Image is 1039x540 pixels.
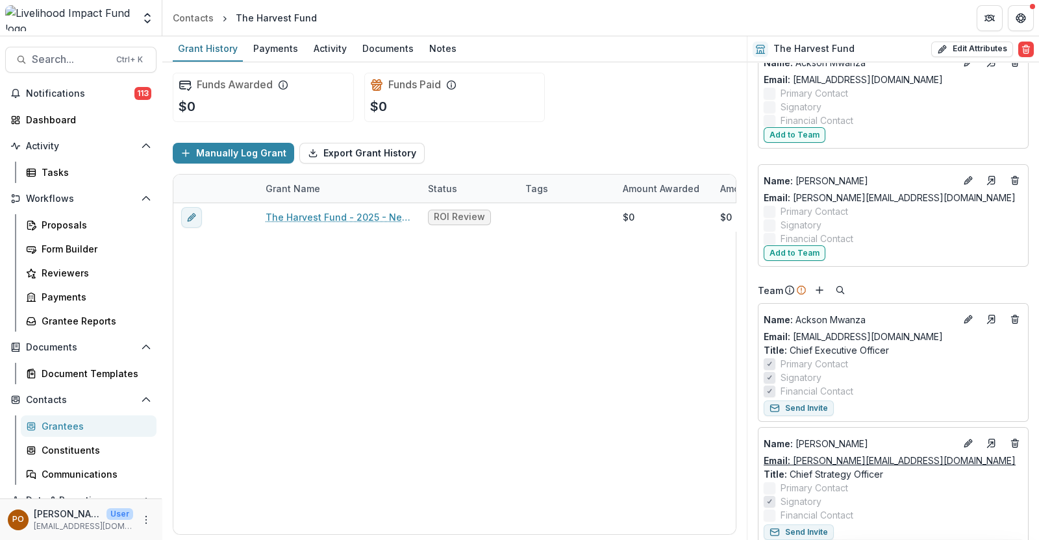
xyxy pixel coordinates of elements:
[388,79,441,91] h2: Funds Paid
[981,309,1002,330] a: Go to contact
[248,36,303,62] a: Payments
[26,113,146,127] div: Dashboard
[5,136,156,156] button: Open Activity
[5,188,156,209] button: Open Workflows
[181,207,202,228] button: edit
[960,173,976,188] button: Edit
[34,507,101,521] p: [PERSON_NAME]
[424,39,462,58] div: Notes
[248,39,303,58] div: Payments
[173,11,214,25] div: Contacts
[42,467,146,481] div: Communications
[21,214,156,236] a: Proposals
[299,143,425,164] button: Export Grant History
[764,331,790,342] span: Email:
[764,455,790,466] span: Email:
[266,210,412,224] a: The Harvest Fund - 2025 - New Lead
[764,74,790,85] span: Email:
[764,467,1023,481] p: Chief Strategy Officer
[764,174,955,188] a: Name: [PERSON_NAME]
[5,389,156,410] button: Open Contacts
[26,193,136,204] span: Workflows
[434,212,485,223] span: ROI Review
[764,245,825,261] button: Add to Team
[138,512,154,528] button: More
[179,97,195,116] p: $0
[615,175,712,202] div: Amount Awarded
[764,174,955,188] p: [PERSON_NAME]
[173,143,294,164] button: Manually Log Grant
[764,330,943,343] a: Email: [EMAIL_ADDRESS][DOMAIN_NAME]
[960,312,976,327] button: Edit
[42,443,146,457] div: Constituents
[21,363,156,384] a: Document Templates
[5,83,156,104] button: Notifications113
[981,170,1002,191] a: Go to contact
[781,218,821,232] span: Signatory
[781,371,821,384] span: Signatory
[931,42,1013,57] button: Edit Attributes
[42,218,146,232] div: Proposals
[173,39,243,58] div: Grant History
[173,36,243,62] a: Grant History
[34,521,133,532] p: [EMAIL_ADDRESS][DOMAIN_NAME]
[764,191,1016,204] a: Email: [PERSON_NAME][EMAIL_ADDRESS][DOMAIN_NAME]
[764,127,825,143] button: Add to Team
[764,454,1016,467] a: Email: [PERSON_NAME][EMAIL_ADDRESS][DOMAIN_NAME]
[764,437,955,450] p: [PERSON_NAME]
[764,313,955,326] a: Name: Ackson Mwanza
[12,515,24,524] div: Peige Omondi
[32,53,108,66] span: Search...
[764,192,790,203] span: Email:
[420,175,518,202] div: Status
[42,242,146,256] div: Form Builder
[197,79,273,91] h2: Funds Awarded
[781,508,853,522] span: Financial Contact
[42,367,146,380] div: Document Templates
[764,313,955,326] p: Ackson Mwanza
[42,314,146,328] div: Grantee Reports
[981,433,1002,454] a: Go to contact
[42,166,146,179] div: Tasks
[21,439,156,461] a: Constituents
[764,56,955,69] p: Ackson Mwanza
[960,436,976,451] button: Edit
[258,175,420,202] div: Grant Name
[26,88,134,99] span: Notifications
[712,175,810,202] div: Amount Paid
[308,36,352,62] a: Activity
[1008,5,1034,31] button: Get Help
[26,495,136,506] span: Data & Reporting
[518,175,615,202] div: Tags
[981,52,1002,73] a: Go to contact
[781,384,853,398] span: Financial Contact
[764,73,943,86] a: Email: [EMAIL_ADDRESS][DOMAIN_NAME]
[106,508,133,520] p: User
[1018,42,1034,57] button: Delete
[764,343,1023,357] p: Chief Executive Officer
[5,109,156,130] a: Dashboard
[781,481,848,495] span: Primary Contact
[21,162,156,183] a: Tasks
[21,415,156,437] a: Grantees
[357,39,419,58] div: Documents
[764,438,793,449] span: Name :
[308,39,352,58] div: Activity
[773,43,855,55] h2: The Harvest Fund
[758,284,783,297] p: Team
[5,337,156,358] button: Open Documents
[1007,436,1023,451] button: Deletes
[424,36,462,62] a: Notes
[781,114,853,127] span: Financial Contact
[42,290,146,304] div: Payments
[977,5,1003,31] button: Partners
[42,419,146,433] div: Grantees
[21,262,156,284] a: Reviewers
[420,182,465,195] div: Status
[812,282,827,298] button: Add
[134,87,151,100] span: 113
[42,266,146,280] div: Reviewers
[781,357,848,371] span: Primary Contact
[623,210,634,224] div: $0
